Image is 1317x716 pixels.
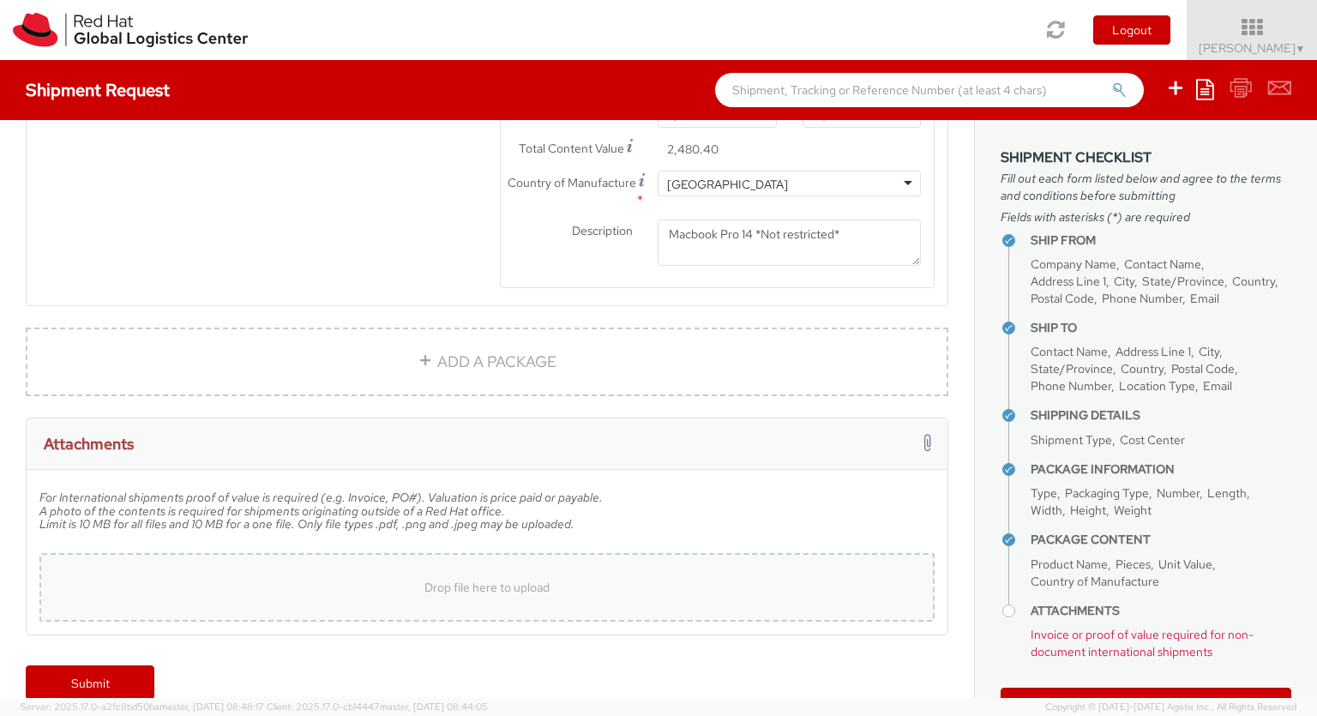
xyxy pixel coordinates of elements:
span: Shipment Type [1031,432,1112,448]
span: Weight [1114,502,1152,518]
h4: Package Information [1031,463,1291,476]
span: Country of Manufacture [508,175,636,190]
span: Phone Number [1031,378,1111,394]
span: State/Province [1142,274,1224,289]
span: Client: 2025.17.0-cb14447 [267,701,488,713]
span: Product Name [1031,557,1108,572]
span: Postal Code [1031,291,1094,306]
h5: For International shipments proof of value is required (e.g. Invoice, PO#). Valuation is price pa... [39,491,935,544]
span: Width [1031,502,1062,518]
span: State/Province [1031,361,1113,376]
span: Contact Name [1031,344,1108,359]
span: Email [1203,378,1232,394]
span: [PERSON_NAME] [1199,40,1306,56]
span: Unit Value [1158,557,1212,572]
span: Fill out each form listed below and agree to the terms and conditions before submitting [1001,170,1291,204]
span: Phone Number [1102,291,1182,306]
span: Type [1031,485,1057,501]
span: Description [572,223,633,238]
span: Country [1121,361,1164,376]
span: Pieces [1116,557,1151,572]
span: Server: 2025.17.0-a2fc8bd50ba [21,701,264,713]
h4: Ship From [1031,234,1291,247]
span: master, [DATE] 08:44:05 [380,701,488,713]
a: Submit [26,665,154,700]
button: Logout [1093,15,1170,45]
span: Total Content Value [519,141,624,156]
span: Cost Center [1120,432,1185,448]
span: Address Line 1 [1116,344,1191,359]
span: Unit Value [570,106,624,122]
span: Email [1190,291,1219,306]
span: Invoice or proof of value required for non-document international shipments [1031,627,1254,659]
h4: Shipping Details [1031,409,1291,422]
span: Postal Code [1171,361,1235,376]
h4: Ship To [1031,322,1291,334]
span: Contact Name [1124,256,1201,272]
span: Country of Manufacture [1031,574,1159,589]
span: Fields with asterisks (*) are required [1001,208,1291,226]
h3: Attachments [44,436,134,453]
span: Drop file here to upload [424,580,550,595]
span: Country [1232,274,1275,289]
h3: Shipment Checklist [1001,150,1291,165]
span: Address Line 1 [1031,274,1106,289]
span: ▼ [1296,42,1306,56]
span: Copyright © [DATE]-[DATE] Agistix Inc., All Rights Reserved [1045,701,1296,714]
h4: Attachments [1031,605,1291,617]
input: Shipment, Tracking or Reference Number (at least 4 chars) [715,73,1144,107]
span: Number [1157,485,1200,501]
span: Length [1207,485,1247,501]
span: Location Type [1119,378,1195,394]
span: City [1114,274,1134,289]
h4: Package Content [1031,533,1291,546]
span: City [1199,344,1219,359]
div: [GEOGRAPHIC_DATA] [667,176,788,193]
span: Company Name [1031,256,1116,272]
span: Packaging Type [1065,485,1149,501]
span: master, [DATE] 08:48:17 [159,701,264,713]
img: rh-logistics-00dfa346123c4ec078e1.svg [13,13,248,47]
a: ADD A PACKAGE [26,328,948,396]
span: Height [1070,502,1106,518]
h4: Shipment Request [26,81,170,99]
